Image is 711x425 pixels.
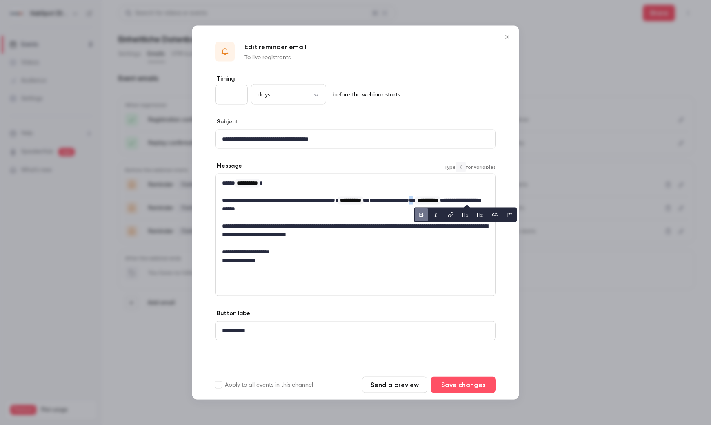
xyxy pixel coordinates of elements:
[415,208,428,221] button: bold
[215,162,242,170] label: Message
[251,90,326,98] div: days
[456,162,466,172] code: {
[444,162,496,172] span: Type for variables
[216,174,495,270] div: editor
[329,91,400,99] p: before the webinar starts
[499,29,515,45] button: Close
[444,208,457,221] button: link
[244,54,307,62] p: To live registrants
[215,309,251,318] label: Button label
[429,208,442,221] button: italic
[216,322,495,340] div: editor
[215,118,238,126] label: Subject
[215,75,496,83] label: Timing
[431,377,496,393] button: Save changes
[216,130,495,148] div: editor
[244,42,307,52] p: Edit reminder email
[503,208,516,221] button: blockquote
[215,381,313,389] label: Apply to all events in this channel
[362,377,427,393] button: Send a preview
